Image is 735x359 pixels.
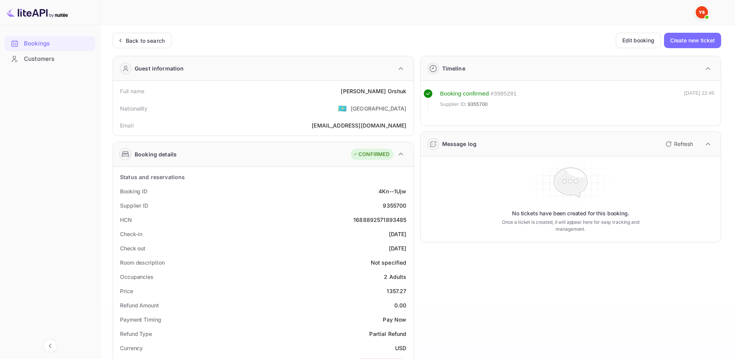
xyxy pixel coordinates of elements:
[351,104,407,112] div: [GEOGRAPHIC_DATA]
[440,89,489,98] div: Booking confirmed
[120,121,133,129] div: Email
[135,150,177,158] div: Booking details
[341,87,406,95] div: [PERSON_NAME] Orshuk
[120,230,142,238] div: Check-in
[126,37,165,45] div: Back to search
[661,138,696,150] button: Refresh
[696,6,708,18] img: Yandex Support
[353,151,389,158] div: CONFIRMED
[387,287,406,295] div: 1357.27
[490,219,651,233] p: Once a ticket is created, it will appear here for easy tracking and management.
[5,36,95,50] a: Bookings
[120,287,133,295] div: Price
[120,187,147,195] div: Booking ID
[5,52,95,66] a: Customers
[312,121,406,129] div: [EMAIL_ADDRESS][DOMAIN_NAME]
[43,339,57,353] button: Collapse navigation
[24,39,91,48] div: Bookings
[616,33,661,48] button: Edit booking
[120,301,159,309] div: Refund Amount
[383,201,406,210] div: 9355700
[338,101,347,115] span: United States
[378,187,406,195] div: 4Kn--1Ujw
[389,244,407,252] div: [DATE]
[120,258,164,267] div: Room description
[442,140,477,148] div: Message log
[512,210,629,217] p: No tickets have been created for this booking.
[369,330,406,338] div: Partial Refund
[120,344,143,352] div: Currency
[684,89,715,112] div: [DATE] 22:45
[442,64,465,72] div: Timeline
[384,273,406,281] div: 2 Adults
[6,6,68,18] img: LiteAPI logo
[383,315,406,324] div: Pay Now
[664,33,721,48] button: Create new ticket
[5,52,95,67] div: Customers
[135,64,184,72] div: Guest information
[120,273,154,281] div: Occupancies
[395,344,406,352] div: USD
[371,258,407,267] div: Not specified
[353,216,406,224] div: 1688892571893485
[120,244,145,252] div: Check out
[120,216,132,224] div: HCN
[120,173,185,181] div: Status and reservations
[674,140,693,148] p: Refresh
[394,301,407,309] div: 0.00
[120,330,152,338] div: Refund Type
[120,104,148,112] div: Nationality
[490,89,517,98] div: # 3985281
[440,101,467,108] span: Supplier ID:
[120,87,144,95] div: Full name
[468,101,488,108] span: 9355700
[389,230,407,238] div: [DATE]
[120,315,161,324] div: Payment Timing
[120,201,148,210] div: Supplier ID
[24,55,91,64] div: Customers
